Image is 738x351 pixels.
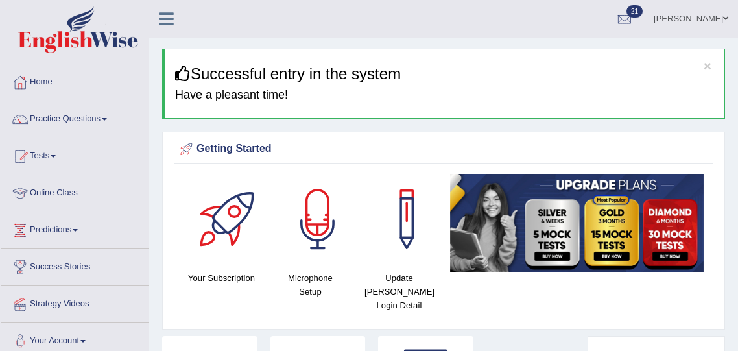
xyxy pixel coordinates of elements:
a: Success Stories [1,249,149,282]
h4: Your Subscription [184,271,259,285]
div: Getting Started [177,139,710,159]
button: × [704,59,711,73]
span: 21 [626,5,643,18]
h4: Microphone Setup [272,271,348,298]
a: Strategy Videos [1,286,149,319]
h3: Successful entry in the system [175,66,715,82]
img: small5.jpg [450,174,704,272]
a: Tests [1,138,149,171]
a: Online Class [1,175,149,208]
h4: Have a pleasant time! [175,89,715,102]
a: Predictions [1,212,149,245]
a: Practice Questions [1,101,149,134]
h4: Update [PERSON_NAME] Login Detail [361,271,437,312]
a: Home [1,64,149,97]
